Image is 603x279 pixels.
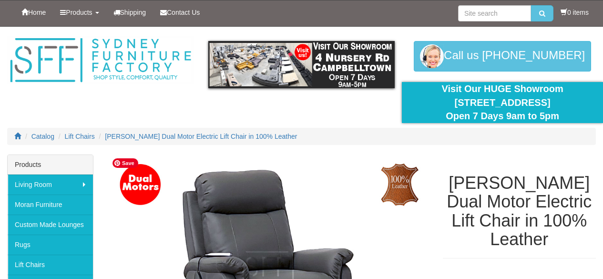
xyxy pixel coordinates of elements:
div: Visit Our HUGE Showroom [STREET_ADDRESS] Open 7 Days 9am to 5pm [409,82,596,123]
a: Home [14,0,53,24]
input: Site search [458,5,531,21]
a: Moran Furniture [8,195,93,215]
a: Products [53,0,106,24]
a: Shipping [106,0,153,24]
a: Living Room [8,175,93,195]
span: Home [28,9,46,16]
span: Products [66,9,92,16]
span: Save [112,158,138,168]
a: Rugs [8,235,93,255]
img: Sydney Furniture Factory [7,36,194,84]
img: showroom.gif [208,41,395,88]
li: 0 items [561,8,589,17]
a: Catalog [31,133,54,140]
h1: [PERSON_NAME] Dual Motor Electric Lift Chair in 100% Leather [443,174,596,249]
a: Custom Made Lounges [8,215,93,235]
a: Contact Us [153,0,207,24]
a: [PERSON_NAME] Dual Motor Electric Lift Chair in 100% Leather [105,133,297,140]
span: Shipping [120,9,146,16]
a: Lift Chairs [8,255,93,275]
span: Contact Us [167,9,200,16]
a: Lift Chairs [65,133,95,140]
div: Products [8,155,93,175]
